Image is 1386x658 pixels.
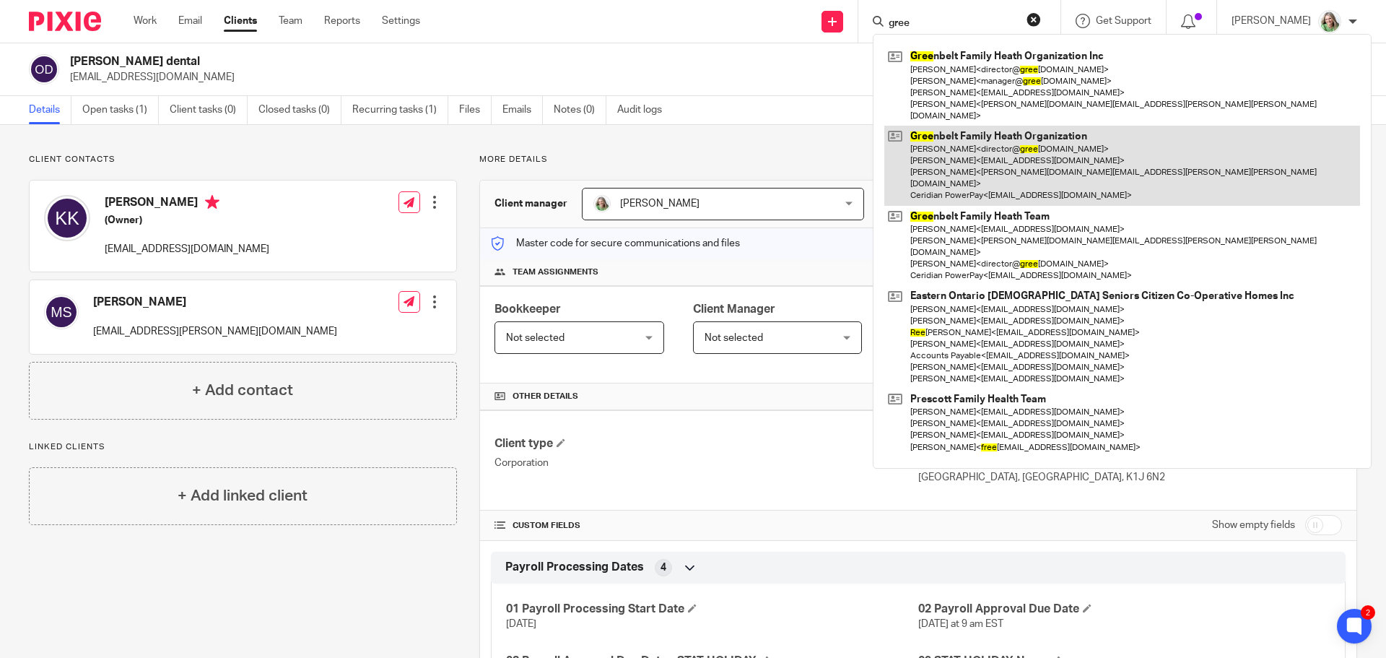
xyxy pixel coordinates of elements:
h5: (Owner) [105,213,269,228]
span: Other details [513,391,578,402]
p: Master code for secure communications and files [491,236,740,251]
h4: [PERSON_NAME] [105,195,269,213]
a: Settings [382,14,420,28]
h4: CUSTOM FIELDS [494,520,918,532]
i: Primary [205,195,219,209]
a: Details [29,96,71,124]
a: Files [459,96,492,124]
p: [PERSON_NAME] [1232,14,1311,28]
a: Notes (0) [554,96,606,124]
p: [EMAIL_ADDRESS][DOMAIN_NAME] [70,70,1161,85]
p: Client contacts [29,154,457,165]
p: More details [479,154,1357,165]
h3: Client manager [494,196,567,211]
p: [EMAIL_ADDRESS][DOMAIN_NAME] [105,242,269,256]
span: Not selected [506,333,565,343]
h4: + Add contact [192,379,293,402]
label: Show empty fields [1212,518,1295,532]
a: Closed tasks (0) [258,96,341,124]
a: Work [134,14,157,28]
div: 2 [1361,605,1375,620]
span: Get Support [1096,16,1151,26]
span: [DATE] at 9 am EST [918,619,1003,629]
span: Team assignments [513,267,598,278]
span: [PERSON_NAME] [620,199,699,209]
span: Bookkeeper [494,303,561,315]
h4: Client type [494,436,918,451]
h4: + Add linked client [178,485,308,507]
span: [DATE] [506,619,536,629]
h4: 02 Payroll Approval Due Date [918,602,1330,617]
img: svg%3E [44,195,90,241]
img: Pixie [29,12,101,31]
img: KC%20Photo.jpg [593,195,611,212]
a: Emails [502,96,543,124]
input: Search [887,17,1017,30]
button: Clear [1027,12,1041,27]
span: Not selected [705,333,763,343]
a: Recurring tasks (1) [352,96,448,124]
p: [GEOGRAPHIC_DATA], [GEOGRAPHIC_DATA], K1J 6N2 [918,470,1342,485]
a: Team [279,14,302,28]
h4: [PERSON_NAME] [93,295,337,310]
a: Client tasks (0) [170,96,248,124]
a: Reports [324,14,360,28]
span: Client Manager [693,303,775,315]
p: [EMAIL_ADDRESS][PERSON_NAME][DOMAIN_NAME] [93,324,337,339]
a: Clients [224,14,257,28]
img: KC%20Photo.jpg [1318,10,1341,33]
p: Linked clients [29,441,457,453]
h4: 01 Payroll Processing Start Date [506,602,918,617]
a: Audit logs [617,96,673,124]
span: 4 [661,560,666,575]
img: svg%3E [44,295,79,329]
p: Corporation [494,456,918,470]
a: Email [178,14,202,28]
img: svg%3E [29,54,59,85]
a: Open tasks (1) [82,96,159,124]
h2: [PERSON_NAME] dental [70,54,943,69]
span: Payroll Processing Dates [505,560,644,575]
